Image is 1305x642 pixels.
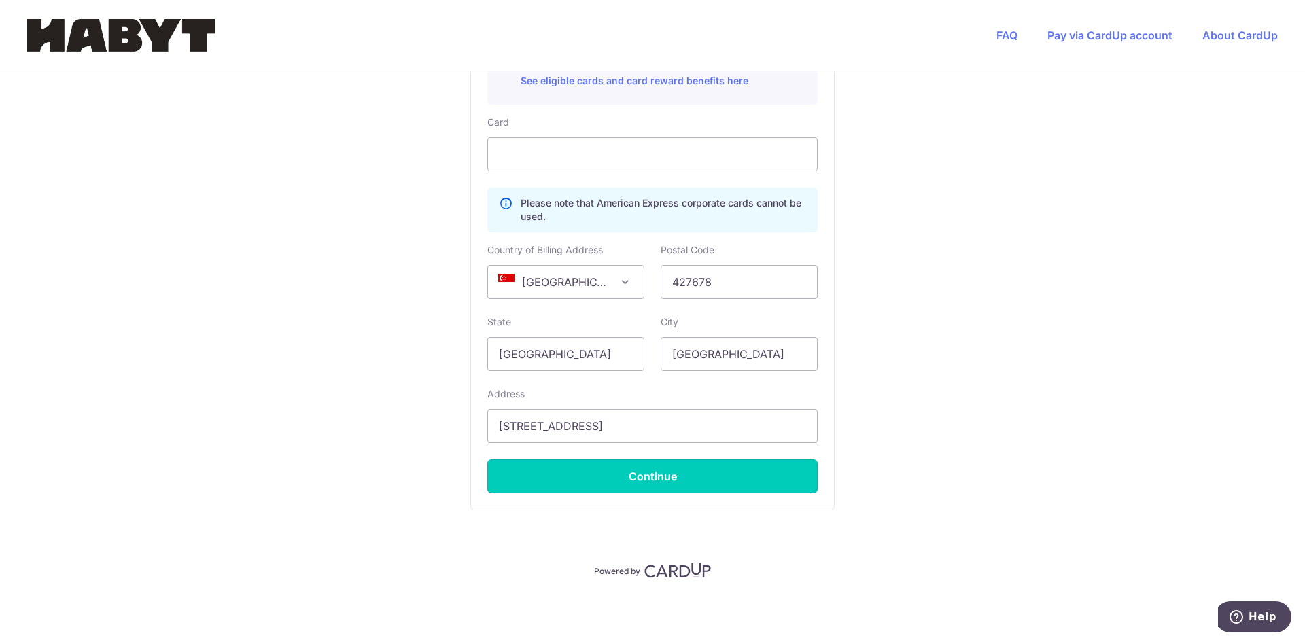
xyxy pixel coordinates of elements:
[487,265,644,299] span: Singapore
[521,75,748,86] a: See eligible cards and card reward benefits here
[661,265,818,299] input: Example 123456
[644,562,711,578] img: CardUp
[487,315,511,329] label: State
[487,115,509,129] label: Card
[487,243,603,257] label: Country of Billing Address
[521,196,806,224] p: Please note that American Express corporate cards cannot be used.
[1218,601,1291,635] iframe: Opens a widget where you can find more information
[487,459,818,493] button: Continue
[594,563,640,577] p: Powered by
[661,243,714,257] label: Postal Code
[996,29,1017,42] a: FAQ
[1202,29,1278,42] a: About CardUp
[1047,29,1172,42] a: Pay via CardUp account
[499,146,806,162] iframe: Secure card payment input frame
[487,387,525,401] label: Address
[488,266,644,298] span: Singapore
[661,315,678,329] label: City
